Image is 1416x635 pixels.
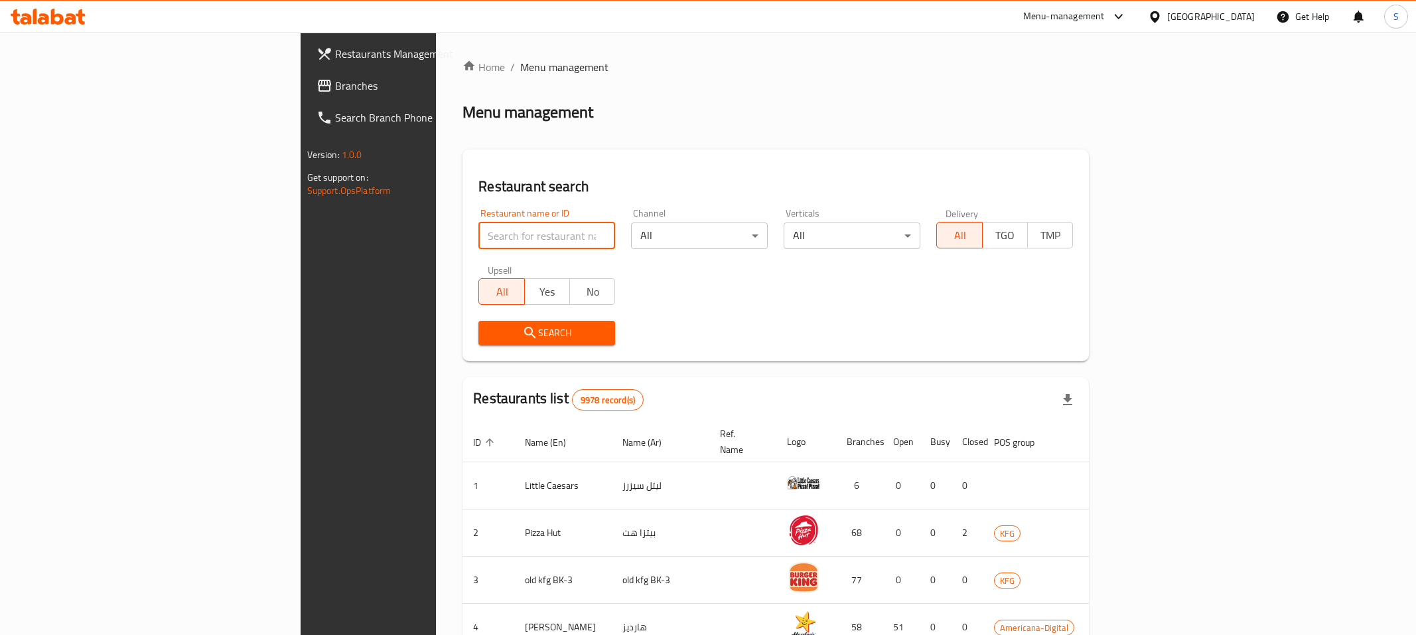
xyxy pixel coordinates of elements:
span: Search [489,325,604,341]
div: Total records count [572,389,644,410]
span: Name (Ar) [622,434,679,450]
td: 0 [920,462,952,509]
input: Search for restaurant name or ID.. [478,223,615,249]
h2: Restaurants list [473,389,644,410]
a: Restaurants Management [306,38,537,70]
a: Search Branch Phone [306,102,537,134]
span: KFG [995,573,1020,589]
td: old kfg BK-3 [612,557,709,604]
span: TGO [988,226,1023,245]
button: All [936,222,982,248]
span: POS group [994,434,1052,450]
td: 0 [952,557,983,604]
span: TMP [1033,226,1068,245]
th: Open [883,422,920,462]
span: ID [473,434,498,450]
span: Name (En) [525,434,583,450]
td: 68 [836,509,883,557]
td: 0 [883,557,920,604]
td: 6 [836,462,883,509]
span: Restaurants Management [335,46,526,62]
button: All [478,278,524,305]
label: Upsell [488,265,512,274]
span: Ref. Name [720,426,760,458]
img: Little Caesars [787,466,820,499]
th: Busy [920,422,952,462]
td: 77 [836,557,883,604]
span: Menu management [520,59,608,75]
td: 2 [952,509,983,557]
div: All [784,223,920,249]
a: Branches [306,70,537,102]
td: 0 [952,462,983,509]
span: S [1393,9,1399,24]
td: بيتزا هت [612,509,709,557]
span: 9978 record(s) [573,394,643,407]
td: 0 [883,462,920,509]
label: Delivery [946,209,979,218]
button: Search [478,321,615,345]
a: Support.OpsPlatform [307,182,391,199]
img: old kfg BK-3 [787,561,820,594]
div: All [631,223,768,249]
td: old kfg BK-3 [514,557,612,604]
th: Logo [776,422,836,462]
button: TGO [982,222,1028,248]
span: Get support on: [307,169,368,186]
span: Yes [530,282,565,302]
span: Branches [335,78,526,94]
span: No [575,282,610,302]
img: Pizza Hut [787,513,820,547]
td: 0 [920,509,952,557]
td: Little Caesars [514,462,612,509]
div: Export file [1052,384,1084,416]
span: All [942,226,977,245]
td: ليتل سيزرز [612,462,709,509]
button: No [569,278,615,305]
td: 0 [883,509,920,557]
button: Yes [524,278,570,305]
h2: Restaurant search [478,177,1073,197]
span: KFG [995,526,1020,541]
span: Search Branch Phone [335,110,526,126]
span: Version: [307,146,340,163]
span: 1.0.0 [342,146,362,163]
td: Pizza Hut [514,509,612,557]
div: Menu-management [1023,9,1105,25]
div: [GEOGRAPHIC_DATA] [1167,9,1255,24]
button: TMP [1027,222,1073,248]
th: Branches [836,422,883,462]
nav: breadcrumb [462,59,1089,75]
span: All [484,282,519,302]
td: 0 [920,557,952,604]
th: Closed [952,422,983,462]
